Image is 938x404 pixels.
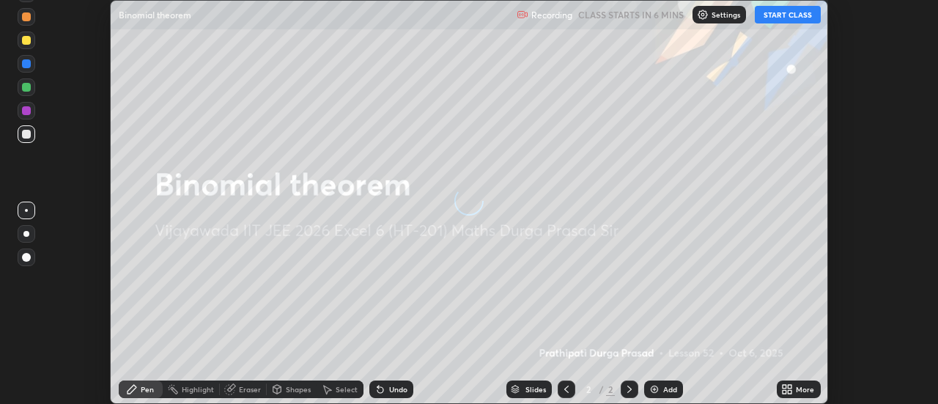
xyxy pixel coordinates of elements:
div: / [599,385,603,394]
div: More [796,386,814,393]
div: Highlight [182,386,214,393]
p: Settings [712,11,740,18]
div: 2 [606,383,615,396]
img: class-settings-icons [697,9,709,21]
div: Eraser [239,386,261,393]
p: Recording [531,10,572,21]
div: Add [663,386,677,393]
img: add-slide-button [649,383,660,395]
img: recording.375f2c34.svg [517,9,528,21]
div: Shapes [286,386,311,393]
div: Undo [389,386,407,393]
div: Slides [525,386,546,393]
div: 2 [581,385,596,394]
h5: CLASS STARTS IN 6 MINS [578,8,684,21]
button: START CLASS [755,6,821,23]
p: Binomial theorem [119,9,191,21]
div: Pen [141,386,154,393]
div: Select [336,386,358,393]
